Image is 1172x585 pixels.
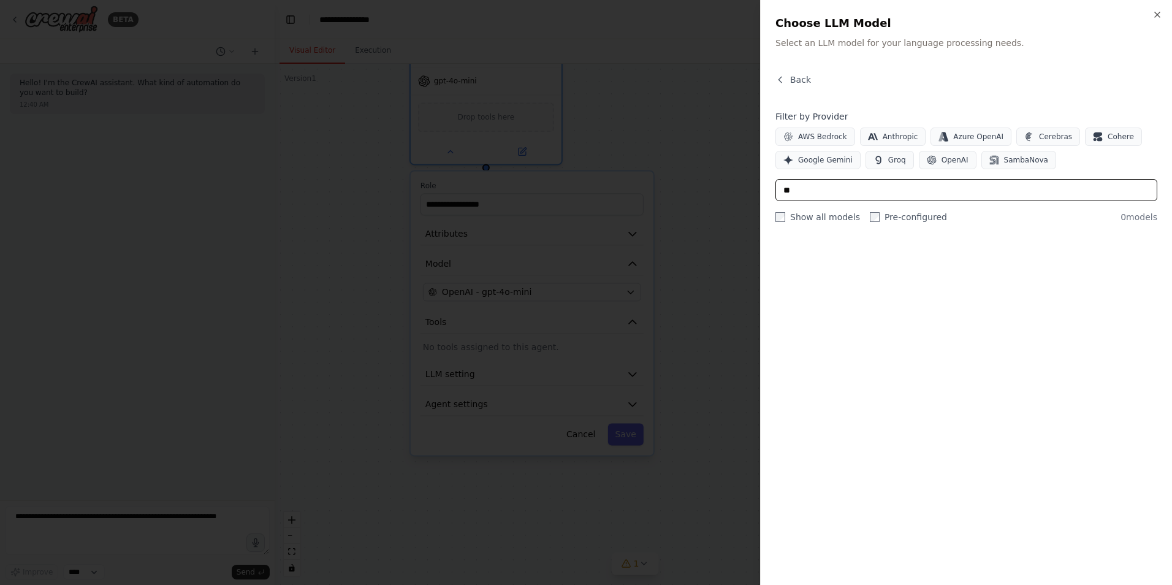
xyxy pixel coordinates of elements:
[919,151,976,169] button: OpenAI
[775,151,861,169] button: Google Gemini
[1016,128,1080,146] button: Cerebras
[775,110,1157,123] h4: Filter by Provider
[1121,211,1157,223] span: 0 models
[798,155,853,165] span: Google Gemini
[870,211,947,223] label: Pre-configured
[888,155,906,165] span: Groq
[775,15,1157,32] h2: Choose LLM Model
[1039,132,1072,142] span: Cerebras
[953,132,1003,142] span: Azure OpenAI
[1085,128,1142,146] button: Cohere
[860,128,926,146] button: Anthropic
[775,74,811,86] button: Back
[775,37,1157,49] p: Select an LLM model for your language processing needs.
[942,155,968,165] span: OpenAI
[790,74,811,86] span: Back
[981,151,1056,169] button: SambaNova
[775,128,855,146] button: AWS Bedrock
[866,151,914,169] button: Groq
[883,132,918,142] span: Anthropic
[775,211,860,223] label: Show all models
[930,128,1011,146] button: Azure OpenAI
[775,212,785,222] input: Show all models
[1004,155,1048,165] span: SambaNova
[870,212,880,222] input: Pre-configured
[1108,132,1134,142] span: Cohere
[798,132,847,142] span: AWS Bedrock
